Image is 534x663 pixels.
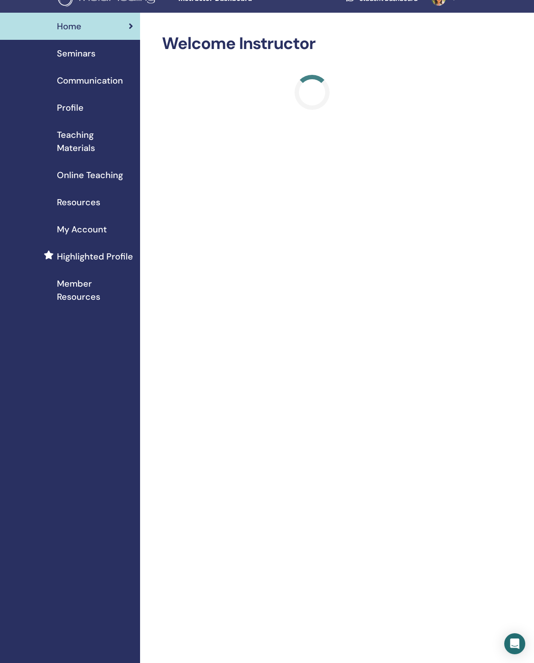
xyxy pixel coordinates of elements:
span: Online Teaching [57,168,123,182]
span: My Account [57,223,107,236]
span: Resources [57,196,100,209]
span: Seminars [57,47,95,60]
span: Home [57,20,81,33]
span: Teaching Materials [57,128,133,154]
h2: Welcome Instructor [162,34,462,54]
div: Open Intercom Messenger [504,633,525,654]
span: Communication [57,74,123,87]
span: Highlighted Profile [57,250,133,263]
span: Profile [57,101,84,114]
span: Member Resources [57,277,133,303]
